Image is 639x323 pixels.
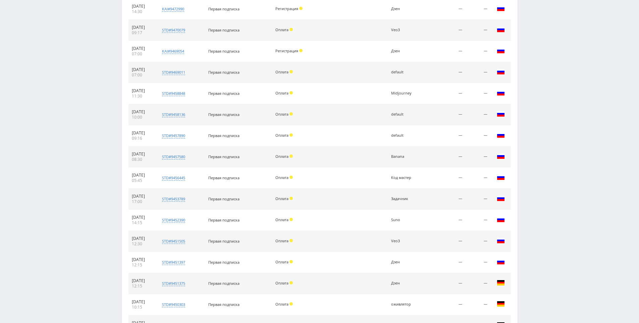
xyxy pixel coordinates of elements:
[132,283,152,289] div: 12:15
[466,231,491,252] td: —
[430,104,466,125] td: —
[208,91,239,96] span: Первая подписка
[289,239,293,242] span: Холд
[466,168,491,189] td: —
[275,27,288,32] span: Оплата
[466,104,491,125] td: —
[275,280,288,285] span: Оплата
[466,41,491,62] td: —
[497,258,505,266] img: rus.png
[275,196,288,201] span: Оплата
[132,262,152,268] div: 12:15
[289,197,293,200] span: Холд
[289,260,293,263] span: Холд
[162,302,185,307] div: std#9450303
[275,259,288,264] span: Оплата
[275,154,288,159] span: Оплата
[162,27,185,33] div: std#9470079
[497,68,505,76] img: rus.png
[132,46,152,51] div: [DATE]
[162,154,185,159] div: std#9457580
[391,197,421,201] div: Задачник
[208,196,239,201] span: Первая подписка
[430,62,466,83] td: —
[289,70,293,73] span: Холд
[132,93,152,99] div: 11:30
[132,51,152,57] div: 07:00
[391,133,421,138] div: default
[497,4,505,12] img: rus.png
[208,112,239,117] span: Первая подписка
[208,27,239,33] span: Первая подписка
[162,70,185,75] div: std#9469011
[466,189,491,210] td: —
[430,294,466,315] td: —
[162,91,185,96] div: std#9458848
[289,91,293,94] span: Холд
[391,176,421,180] div: Код мастер
[132,136,152,141] div: 09:16
[275,69,288,74] span: Оплата
[430,146,466,168] td: —
[275,238,288,243] span: Оплата
[391,112,421,117] div: default
[391,218,421,222] div: Suno
[162,239,185,244] div: std#9451505
[289,133,293,137] span: Холд
[430,125,466,146] td: —
[430,210,466,231] td: —
[391,154,421,159] div: Banana
[132,30,152,36] div: 09:17
[466,146,491,168] td: —
[391,239,421,243] div: Veo3
[466,125,491,146] td: —
[497,194,505,202] img: rus.png
[132,157,152,162] div: 08:30
[208,302,239,307] span: Первая подписка
[132,194,152,199] div: [DATE]
[430,168,466,189] td: —
[132,215,152,220] div: [DATE]
[162,133,185,138] div: std#9457890
[391,70,421,74] div: default
[132,236,152,241] div: [DATE]
[391,28,421,32] div: Veo3
[132,9,152,14] div: 14:30
[430,231,466,252] td: —
[132,173,152,178] div: [DATE]
[132,299,152,305] div: [DATE]
[466,20,491,41] td: —
[275,90,288,95] span: Оплата
[208,133,239,138] span: Первая подписка
[132,151,152,157] div: [DATE]
[289,28,293,31] span: Холд
[208,49,239,54] span: Первая подписка
[289,112,293,116] span: Холд
[162,49,184,54] div: kai#9469054
[275,175,288,180] span: Оплата
[208,281,239,286] span: Первая подписка
[289,302,293,306] span: Холд
[132,305,152,310] div: 10:15
[497,47,505,55] img: rus.png
[162,6,184,12] div: kai#9472990
[132,278,152,283] div: [DATE]
[132,115,152,120] div: 10:00
[497,237,505,245] img: rus.png
[289,218,293,221] span: Холд
[497,25,505,34] img: rus.png
[132,130,152,136] div: [DATE]
[391,260,421,264] div: Дзен
[430,83,466,104] td: —
[430,273,466,294] td: —
[132,72,152,78] div: 07:00
[132,220,152,225] div: 14:15
[299,49,303,52] span: Холд
[466,62,491,83] td: —
[132,88,152,93] div: [DATE]
[208,6,239,11] span: Первая подписка
[466,252,491,273] td: —
[275,133,288,138] span: Оплата
[208,217,239,222] span: Первая подписка
[391,281,421,285] div: Дзен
